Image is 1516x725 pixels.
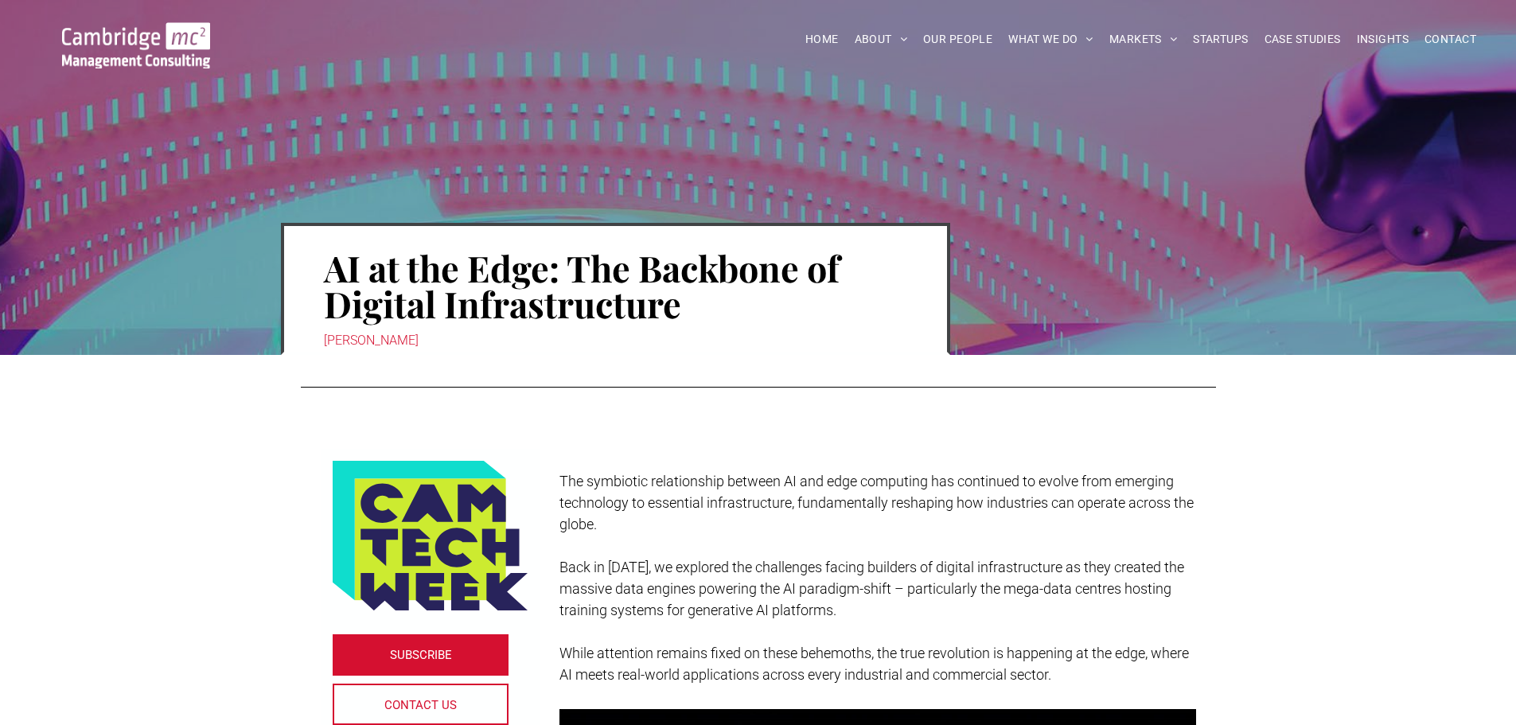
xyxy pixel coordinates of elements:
[62,22,210,68] img: Go to Homepage
[1349,27,1417,52] a: INSIGHTS
[1185,27,1256,52] a: STARTUPS
[559,473,1194,532] span: The symbiotic relationship between AI and edge computing has continued to evolve from emerging te...
[324,329,907,352] div: [PERSON_NAME]
[324,248,907,323] h1: AI at the Edge: The Backbone of Digital Infrastructure
[559,645,1189,683] span: While attention remains fixed on these behemoths, the true revolution is happening at the edge, w...
[847,27,916,52] a: ABOUT
[1417,27,1484,52] a: CONTACT
[333,684,509,725] a: CONTACT US
[797,27,847,52] a: HOME
[1101,27,1185,52] a: MARKETS
[559,559,1184,618] span: Back in [DATE], we explored the challenges facing builders of digital infrastructure as they crea...
[384,685,457,725] span: CONTACT US
[333,634,509,676] a: SUBSCRIBE
[1000,27,1101,52] a: WHAT WE DO
[915,27,1000,52] a: OUR PEOPLE
[390,635,452,675] span: SUBSCRIBE
[1257,27,1349,52] a: CASE STUDIES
